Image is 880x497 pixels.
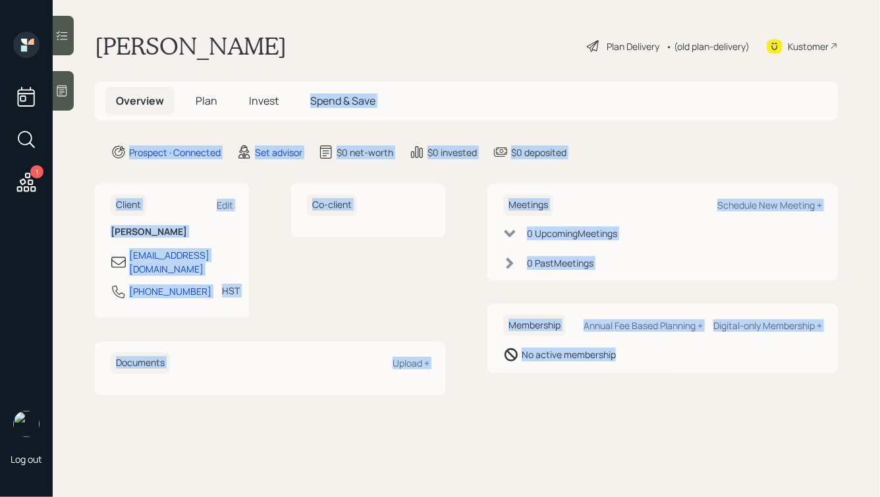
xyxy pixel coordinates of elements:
[222,284,240,298] div: HST
[393,357,429,369] div: Upload +
[666,39,750,53] div: • (old plan-delivery)
[249,93,279,108] span: Invest
[11,453,42,465] div: Log out
[337,145,393,159] div: $0 net-worth
[30,165,43,178] div: 1
[713,319,822,332] div: Digital-only Membership +
[95,32,287,61] h1: [PERSON_NAME]
[717,199,822,211] div: Schedule New Meeting +
[503,315,566,336] h6: Membership
[607,39,659,53] div: Plan Delivery
[788,39,829,53] div: Kustomer
[129,248,233,276] div: [EMAIL_ADDRESS][DOMAIN_NAME]
[116,93,164,108] span: Overview
[307,194,357,216] h6: Co-client
[111,226,233,238] h6: [PERSON_NAME]
[584,319,703,332] div: Annual Fee Based Planning +
[310,93,375,108] span: Spend & Save
[196,93,217,108] span: Plan
[111,194,146,216] h6: Client
[527,256,593,270] div: 0 Past Meeting s
[129,145,221,159] div: Prospect · Connected
[427,145,477,159] div: $0 invested
[527,226,617,240] div: 0 Upcoming Meeting s
[217,199,233,211] div: Edit
[13,411,40,437] img: hunter_neumayer.jpg
[111,352,170,374] h6: Documents
[255,145,302,159] div: Set advisor
[511,145,566,159] div: $0 deposited
[503,194,553,216] h6: Meetings
[522,348,616,361] div: No active membership
[129,284,211,298] div: [PHONE_NUMBER]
